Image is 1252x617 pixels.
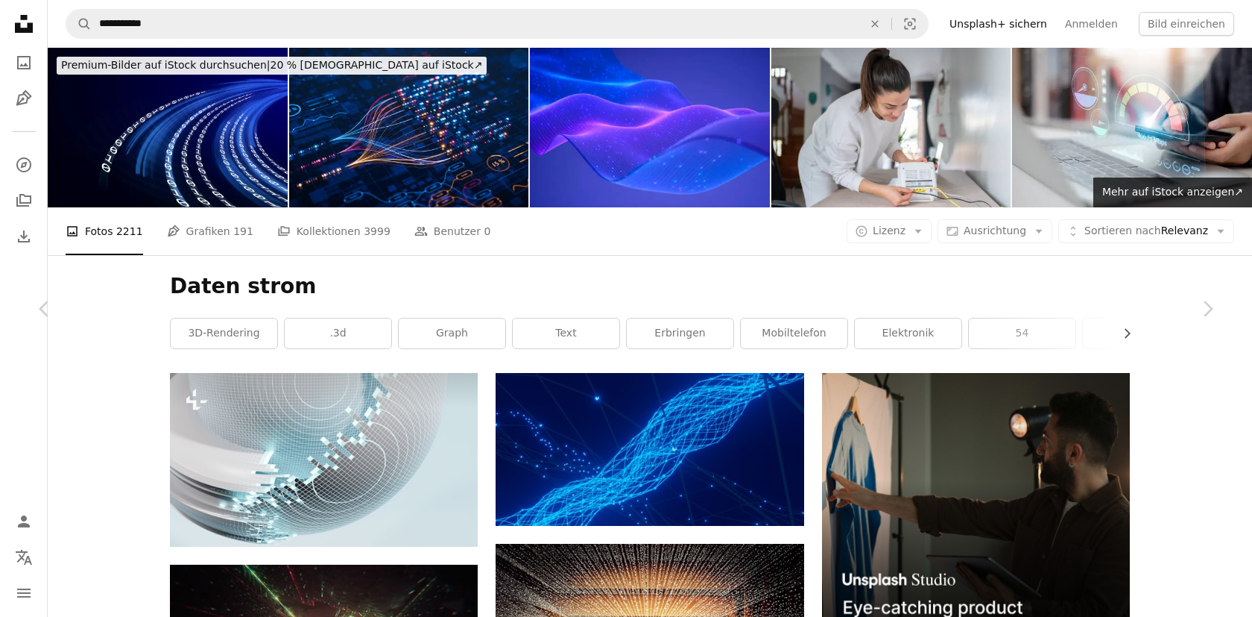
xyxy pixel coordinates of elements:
[277,207,391,255] a: Kollektionen 3999
[170,373,478,546] img: Eine Nahaufnahme einer weißen Schale mit einem Design darauf
[1083,319,1189,348] a: Mishra
[741,319,847,348] a: Mobiltelefon
[9,578,39,608] button: Menü
[892,10,928,38] button: Visuelle Suche
[9,507,39,536] a: Anmelden / Registrieren
[233,223,253,239] span: 191
[1113,319,1130,348] button: Liste nach rechts verschieben
[9,186,39,216] a: Kollektionen
[969,319,1075,348] a: 54
[1139,12,1234,36] button: Bild einreichen
[771,48,1011,207] img: Plugging The Network Cable In Back Of Modem
[61,59,482,71] span: 20 % [DEMOGRAPHIC_DATA] auf iStock ↗
[496,442,803,456] a: ein blauer abstrakter Hintergrund mit Linien und Punkten
[1058,219,1234,243] button: Sortieren nachRelevanz
[873,225,905,237] span: Lizenz
[530,48,770,207] img: Futuristisch fließender Datenstrom
[66,9,929,39] form: Finden Sie Bildmaterial auf der ganzen Webseite
[855,319,961,348] a: Elektronik
[938,219,1052,243] button: Ausrichtung
[484,223,490,239] span: 0
[9,222,39,251] a: Bisherige Downloads
[627,319,733,348] a: erbringen
[1084,225,1161,237] span: Sortieren nach
[1084,224,1208,239] span: Relevanz
[859,10,891,38] button: Löschen
[847,219,932,243] button: Lizenz
[1163,237,1252,380] a: Weiter
[1102,186,1243,198] span: Mehr auf iStock anzeigen ↗
[496,373,803,525] img: ein blauer abstrakter Hintergrund mit Linien und Punkten
[170,453,478,466] a: Eine Nahaufnahme einer weißen Schale mit einem Design darauf
[513,319,619,348] a: Text
[9,542,39,572] button: Sprache
[167,207,253,255] a: Grafiken 191
[414,207,491,255] a: Benutzer 0
[170,273,1130,300] h1: Daten strom
[940,12,1056,36] a: Unsplash+ sichern
[9,48,39,78] a: Fotos
[48,48,288,207] img: Spinning binary code background with space for copy
[289,48,529,207] img: KI unterstützt Big-Data-Analyse- und Automatisierungs-Workflows und präsentiert neuronale Netze u...
[9,84,39,113] a: Grafiken
[1056,12,1127,36] a: Anmelden
[364,223,391,239] span: 3999
[9,150,39,180] a: Entdecken
[1093,178,1252,207] a: Mehr auf iStock anzeigen↗
[66,10,92,38] button: Unsplash suchen
[171,319,277,348] a: 3D-Rendering
[399,319,505,348] a: Graph
[48,48,496,84] a: Premium-Bilder auf iStock durchsuchen|20 % [DEMOGRAPHIC_DATA] auf iStock↗
[1012,48,1252,207] img: Schnelles Internetverbindungskonzept, Smartphone in der Hand und virtueller Bildschirm der Intern...
[964,225,1026,237] span: Ausrichtung
[285,319,391,348] a: .3d
[61,59,271,71] span: Premium-Bilder auf iStock durchsuchen |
